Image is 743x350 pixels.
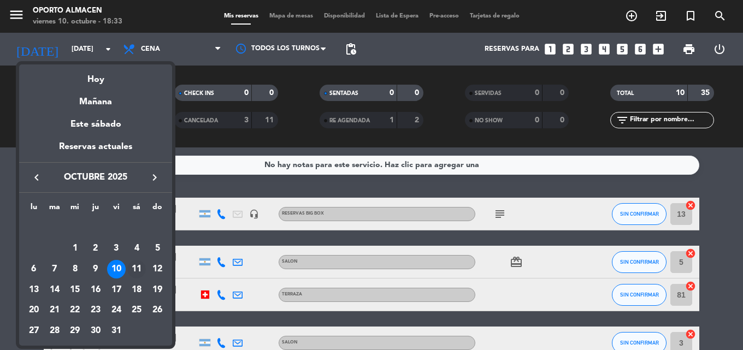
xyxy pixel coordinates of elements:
div: 18 [127,281,146,299]
td: 15 de octubre de 2025 [64,280,85,300]
td: 4 de octubre de 2025 [127,239,148,259]
div: 4 [127,239,146,258]
div: 15 [66,281,84,299]
div: 9 [86,260,105,278]
div: 26 [148,301,167,320]
th: sábado [127,201,148,218]
div: 1 [66,239,84,258]
th: miércoles [64,201,85,218]
th: jueves [85,201,106,218]
div: 17 [107,281,126,299]
td: 22 de octubre de 2025 [64,300,85,321]
td: 26 de octubre de 2025 [147,300,168,321]
td: 23 de octubre de 2025 [85,300,106,321]
div: 16 [86,281,105,299]
div: Reservas actuales [19,140,172,162]
div: 31 [107,322,126,340]
div: 8 [66,260,84,278]
td: 12 de octubre de 2025 [147,259,168,280]
div: 13 [25,281,43,299]
div: 2 [86,239,105,258]
td: 31 de octubre de 2025 [106,321,127,341]
td: 18 de octubre de 2025 [127,280,148,300]
div: 29 [66,322,84,340]
div: 20 [25,301,43,320]
td: 21 de octubre de 2025 [44,300,65,321]
th: viernes [106,201,127,218]
div: 27 [25,322,43,340]
div: 25 [127,301,146,320]
div: 21 [45,301,64,320]
div: 22 [66,301,84,320]
td: 9 de octubre de 2025 [85,259,106,280]
td: 25 de octubre de 2025 [127,300,148,321]
th: domingo [147,201,168,218]
td: 10 de octubre de 2025 [106,259,127,280]
i: keyboard_arrow_right [148,171,161,184]
div: 30 [86,322,105,340]
td: 17 de octubre de 2025 [106,280,127,300]
div: 6 [25,260,43,278]
td: 13 de octubre de 2025 [23,280,44,300]
td: 16 de octubre de 2025 [85,280,106,300]
td: 3 de octubre de 2025 [106,239,127,259]
button: keyboard_arrow_left [27,170,46,185]
td: 7 de octubre de 2025 [44,259,65,280]
th: martes [44,201,65,218]
td: 19 de octubre de 2025 [147,280,168,300]
td: 11 de octubre de 2025 [127,259,148,280]
div: 5 [148,239,167,258]
div: Hoy [19,64,172,87]
div: 28 [45,322,64,340]
i: keyboard_arrow_left [30,171,43,184]
td: 14 de octubre de 2025 [44,280,65,300]
div: 14 [45,281,64,299]
button: keyboard_arrow_right [145,170,164,185]
th: lunes [23,201,44,218]
td: 2 de octubre de 2025 [85,239,106,259]
span: octubre 2025 [46,170,145,185]
td: 28 de octubre de 2025 [44,321,65,341]
td: 20 de octubre de 2025 [23,300,44,321]
td: 6 de octubre de 2025 [23,259,44,280]
div: Mañana [19,87,172,109]
td: 1 de octubre de 2025 [64,239,85,259]
td: 27 de octubre de 2025 [23,321,44,341]
div: 23 [86,301,105,320]
td: 24 de octubre de 2025 [106,300,127,321]
td: OCT. [23,218,168,239]
td: 30 de octubre de 2025 [85,321,106,341]
div: Este sábado [19,109,172,140]
td: 8 de octubre de 2025 [64,259,85,280]
td: 5 de octubre de 2025 [147,239,168,259]
div: 12 [148,260,167,278]
div: 3 [107,239,126,258]
div: 11 [127,260,146,278]
div: 19 [148,281,167,299]
div: 7 [45,260,64,278]
div: 10 [107,260,126,278]
td: 29 de octubre de 2025 [64,321,85,341]
div: 24 [107,301,126,320]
